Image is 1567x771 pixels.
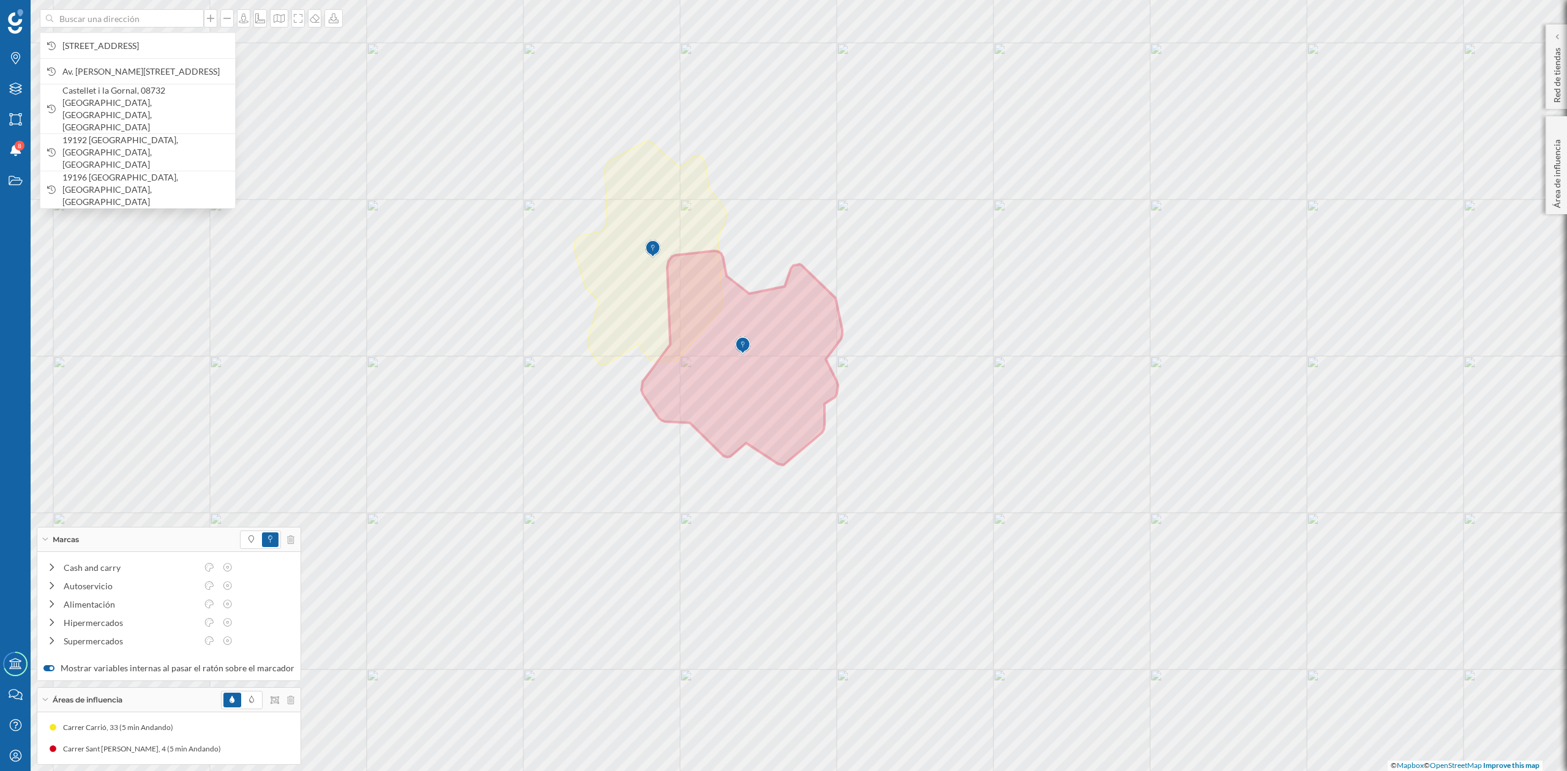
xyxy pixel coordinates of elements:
[43,662,294,674] label: Mostrar variables internas al pasar el ratón sobre el marcador
[53,534,79,545] span: Marcas
[1430,761,1482,770] a: OpenStreetMap
[64,598,197,611] div: Alimentación
[62,40,229,52] span: [STREET_ADDRESS]
[62,84,229,133] span: Castellet i la Gornal, 08732 [GEOGRAPHIC_DATA], [GEOGRAPHIC_DATA], [GEOGRAPHIC_DATA]
[62,65,229,78] span: Av. [PERSON_NAME][STREET_ADDRESS]
[1388,761,1543,771] div: © ©
[1483,761,1539,770] a: Improve this map
[1551,135,1563,208] p: Área de influencia
[53,695,122,706] span: Áreas de influencia
[61,743,225,755] div: Carrer Sant [PERSON_NAME], 4 (5 min Andando)
[1397,761,1424,770] a: Mapbox
[735,333,750,358] img: Marker
[1551,43,1563,103] p: Red de tiendas
[64,635,197,647] div: Supermercados
[645,237,660,261] img: Marker
[63,721,179,734] div: Carrer Carrió, 33 (5 min Andando)
[62,171,229,208] span: 19196 [GEOGRAPHIC_DATA], [GEOGRAPHIC_DATA], [GEOGRAPHIC_DATA]
[18,140,21,152] span: 8
[8,9,23,34] img: Geoblink Logo
[64,561,197,574] div: Cash and carry
[64,579,197,592] div: Autoservicio
[62,134,229,171] span: 19192 [GEOGRAPHIC_DATA], [GEOGRAPHIC_DATA], [GEOGRAPHIC_DATA]
[64,616,197,629] div: Hipermercados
